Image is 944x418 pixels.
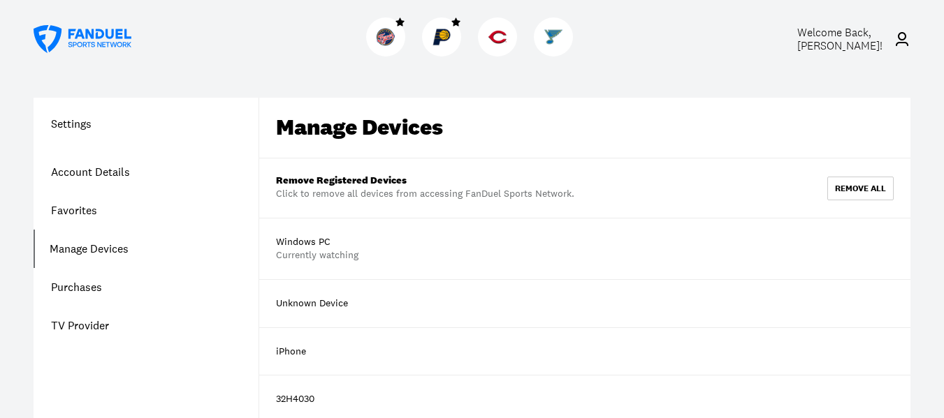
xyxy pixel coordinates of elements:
[422,45,467,59] a: PacersPacers
[276,235,358,249] div: Windows PC
[34,25,131,53] a: FanDuel Sports Network
[276,345,306,359] div: iPhone
[366,45,411,59] a: FeverFever
[797,25,883,53] span: Welcome Back, [PERSON_NAME] !
[34,191,259,230] a: Favorites
[34,306,259,345] a: TV Provider
[276,297,348,311] div: Unknown Device
[34,153,259,191] a: Account Details
[377,28,395,46] img: Fever
[276,114,443,141] div: Manage Devices
[488,28,507,46] img: Reds
[276,392,314,406] div: 32H4030
[544,28,562,46] img: Blues
[276,175,574,187] div: Remove Registered Devices
[433,28,451,46] img: Pacers
[276,248,358,262] div: Currently watching
[835,184,886,193] div: remove all
[276,187,574,201] div: Click to remove all devices from accessing FanDuel Sports Network.
[827,177,894,200] button: remove all
[779,26,910,52] a: Welcome Back,[PERSON_NAME]!
[34,268,259,306] a: Purchases
[34,115,259,132] h1: Settings
[534,45,579,59] a: BluesBlues
[34,230,259,268] a: Manage Devices
[478,45,523,59] a: RedsReds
